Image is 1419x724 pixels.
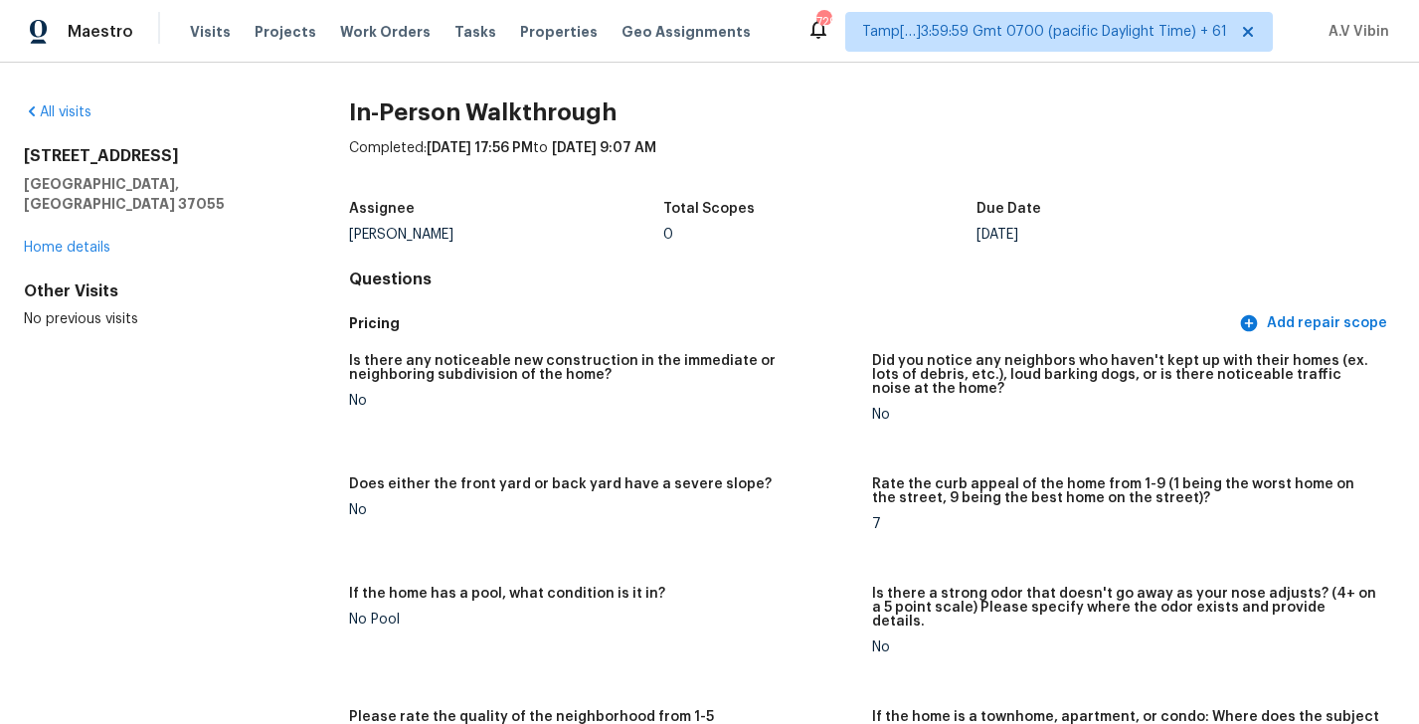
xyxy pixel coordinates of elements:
[663,202,755,216] h5: Total Scopes
[24,105,91,119] a: All visits
[190,22,231,42] span: Visits
[349,228,663,242] div: [PERSON_NAME]
[68,22,133,42] span: Maestro
[255,22,316,42] span: Projects
[1321,22,1389,42] span: A.V Vibin
[349,613,856,627] div: No Pool
[349,202,415,216] h5: Assignee
[621,22,751,42] span: Geo Assignments
[1243,311,1387,336] span: Add repair scope
[976,228,1291,242] div: [DATE]
[427,141,533,155] span: [DATE] 17:56 PM
[872,587,1379,629] h5: Is there a strong odor that doesn't go away as your nose adjusts? (4+ on a 5 point scale) Please ...
[349,503,856,517] div: No
[552,141,656,155] span: [DATE] 9:07 AM
[349,710,714,724] h5: Please rate the quality of the neighborhood from 1-5
[349,270,1395,289] h4: Questions
[24,241,110,255] a: Home details
[872,477,1379,505] h5: Rate the curb appeal of the home from 1-9 (1 being the worst home on the street, 9 being the best...
[872,354,1379,396] h5: Did you notice any neighbors who haven't kept up with their homes (ex. lots of debris, etc.), lou...
[24,146,285,166] h2: [STREET_ADDRESS]
[349,138,1395,190] div: Completed: to
[349,477,772,491] h5: Does either the front yard or back yard have a severe slope?
[520,22,598,42] span: Properties
[349,354,856,382] h5: Is there any noticeable new construction in the immediate or neighboring subdivision of the home?
[454,25,496,39] span: Tasks
[24,312,138,326] span: No previous visits
[340,22,431,42] span: Work Orders
[349,587,665,601] h5: If the home has a pool, what condition is it in?
[976,202,1041,216] h5: Due Date
[872,517,1379,531] div: 7
[24,174,285,214] h5: [GEOGRAPHIC_DATA], [GEOGRAPHIC_DATA] 37055
[862,22,1227,42] span: Tamp[…]3:59:59 Gmt 0700 (pacific Daylight Time) + 61
[349,394,856,408] div: No
[663,228,977,242] div: 0
[349,102,1395,122] h2: In-Person Walkthrough
[872,640,1379,654] div: No
[816,12,830,32] div: 729
[1235,305,1395,342] button: Add repair scope
[24,281,285,301] div: Other Visits
[872,408,1379,422] div: No
[349,313,1235,334] h5: Pricing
